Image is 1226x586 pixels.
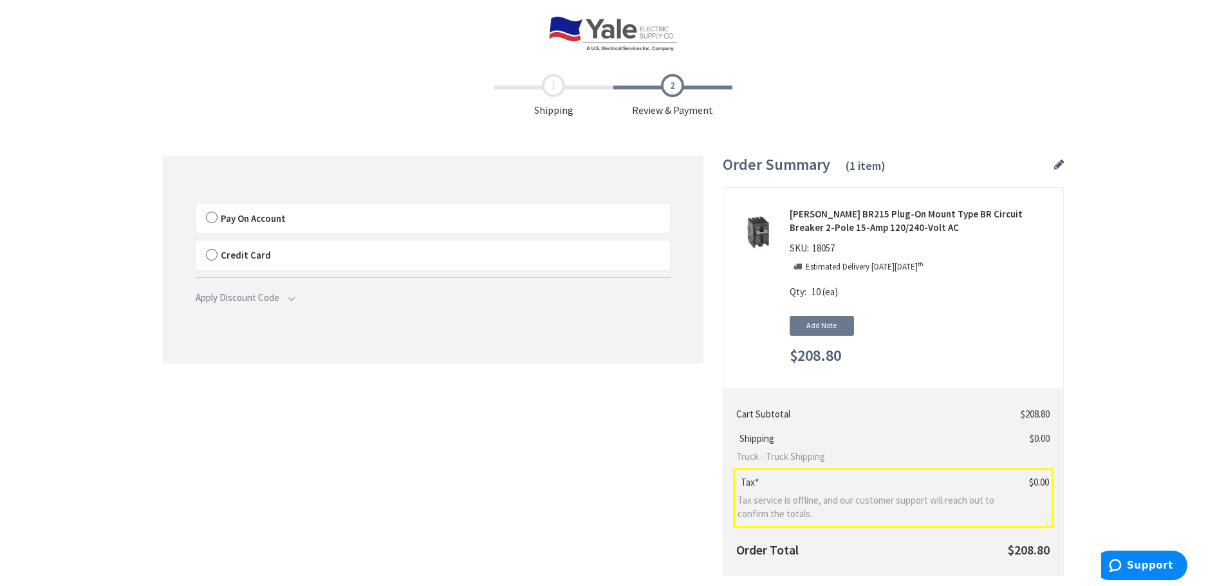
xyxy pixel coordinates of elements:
[918,260,924,268] sup: th
[1029,476,1049,488] span: $0.00
[806,261,924,273] p: Estimated Delivery [DATE][DATE]
[790,207,1054,235] strong: [PERSON_NAME] BR215 Plug-On Mount Type BR Circuit Breaker 2-Pole 15-Amp 120/240-Volt AC
[196,291,279,304] span: Apply Discount Code
[1101,551,1187,583] iframe: Opens a widget where you can find more information
[221,212,286,224] span: Pay On Account
[822,286,838,298] span: (ea)
[1008,542,1050,558] span: $208.80
[1030,432,1050,444] span: $0.00
[736,542,799,558] strong: Order Total
[790,241,838,259] div: SKU:
[812,286,821,298] span: 10
[494,74,613,118] span: Shipping
[809,242,838,254] span: 18057
[548,16,677,51] img: Yale Electric Supply Co.
[738,212,778,252] img: Eaton BR215 Plug-On Mount Type BR Circuit Breaker 2-Pole 15-Amp 120/240-Volt AC
[734,402,1003,426] th: Cart Subtotal
[846,158,886,173] span: (1 item)
[736,432,777,444] span: Shipping
[736,450,998,463] span: Truck - Truck Shipping
[723,154,830,174] span: Order Summary
[1021,408,1050,420] span: $208.80
[221,249,271,261] span: Credit Card
[613,74,732,118] span: Review & Payment
[738,493,998,521] span: Tax service is offline, and our customer support will reach out to confirm the totals.
[790,286,804,298] span: Qty
[790,347,841,364] span: $208.80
